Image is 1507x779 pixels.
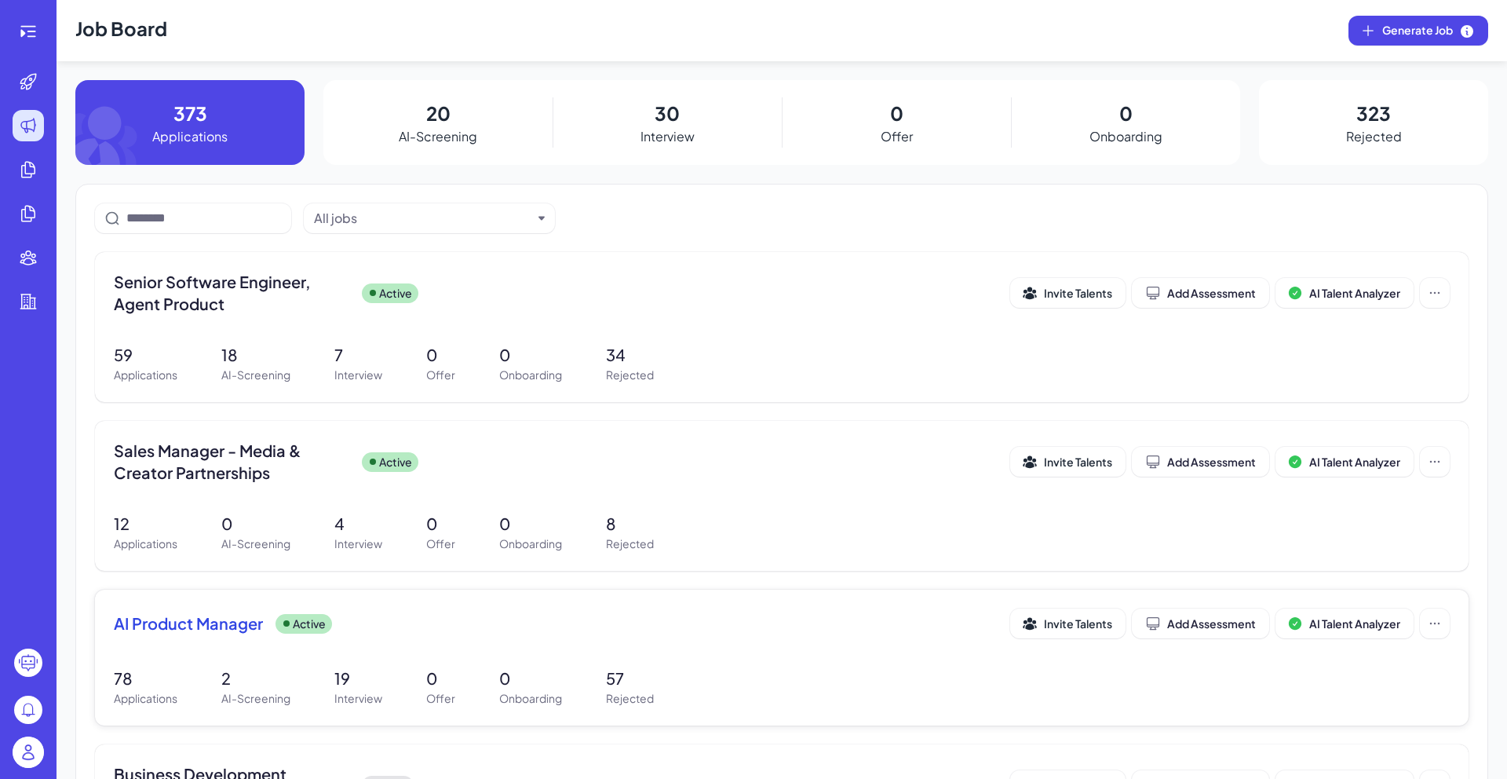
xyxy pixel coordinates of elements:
[114,536,177,552] p: Applications
[1132,609,1269,638] button: Add Assessment
[221,367,290,383] p: AI-Screening
[334,367,382,383] p: Interview
[426,690,455,707] p: Offer
[606,536,654,552] p: Rejected
[293,616,326,632] p: Active
[606,690,654,707] p: Rejected
[499,367,562,383] p: Onboarding
[426,367,455,383] p: Offer
[1044,616,1112,631] span: Invite Talents
[114,667,177,690] p: 78
[499,536,562,552] p: Onboarding
[1132,447,1269,477] button: Add Assessment
[1010,278,1126,308] button: Invite Talents
[114,690,177,707] p: Applications
[221,343,290,367] p: 18
[152,127,228,146] p: Applications
[426,343,455,367] p: 0
[114,271,349,315] span: Senior Software Engineer, Agent Product
[1089,127,1162,146] p: Onboarding
[499,512,562,536] p: 0
[314,209,532,228] button: All jobs
[1044,455,1112,469] span: Invite Talents
[379,454,412,470] p: Active
[1309,616,1400,631] span: AI Talent Analyzer
[334,667,382,690] p: 19
[1309,455,1400,469] span: AI Talent Analyzer
[221,536,290,552] p: AI-Screening
[1119,99,1133,127] p: 0
[379,285,412,302] p: Active
[426,512,455,536] p: 0
[499,690,562,707] p: Onboarding
[426,536,455,552] p: Offer
[1145,285,1256,301] div: Add Assessment
[1346,127,1402,146] p: Rejected
[114,512,177,536] p: 12
[173,99,207,127] p: 373
[1348,16,1488,46] button: Generate Job
[221,512,290,536] p: 0
[606,512,654,536] p: 8
[334,536,382,552] p: Interview
[1382,22,1475,39] span: Generate Job
[334,343,382,367] p: 7
[221,690,290,707] p: AI-Screening
[606,343,654,367] p: 34
[1309,286,1400,300] span: AI Talent Analyzer
[399,127,477,146] p: AI-Screening
[606,367,654,383] p: Rejected
[114,613,263,635] span: AI Product Manager
[426,667,455,690] p: 0
[221,667,290,690] p: 2
[114,343,177,367] p: 59
[314,209,357,228] div: All jobs
[1145,616,1256,631] div: Add Assessment
[1132,278,1269,308] button: Add Assessment
[114,367,177,383] p: Applications
[334,690,382,707] p: Interview
[1275,447,1414,477] button: AI Talent Analyzer
[499,667,562,690] p: 0
[426,99,451,127] p: 20
[890,99,903,127] p: 0
[881,127,913,146] p: Offer
[640,127,695,146] p: Interview
[655,99,680,127] p: 30
[114,440,349,484] span: Sales Manager - Media & Creator Partnerships
[334,512,382,536] p: 4
[13,737,44,768] img: user_logo.png
[1145,454,1256,470] div: Add Assessment
[1356,99,1391,127] p: 323
[606,667,654,690] p: 57
[499,343,562,367] p: 0
[1044,286,1112,300] span: Invite Talents
[1010,447,1126,477] button: Invite Talents
[1275,278,1414,308] button: AI Talent Analyzer
[1275,609,1414,638] button: AI Talent Analyzer
[1010,609,1126,638] button: Invite Talents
